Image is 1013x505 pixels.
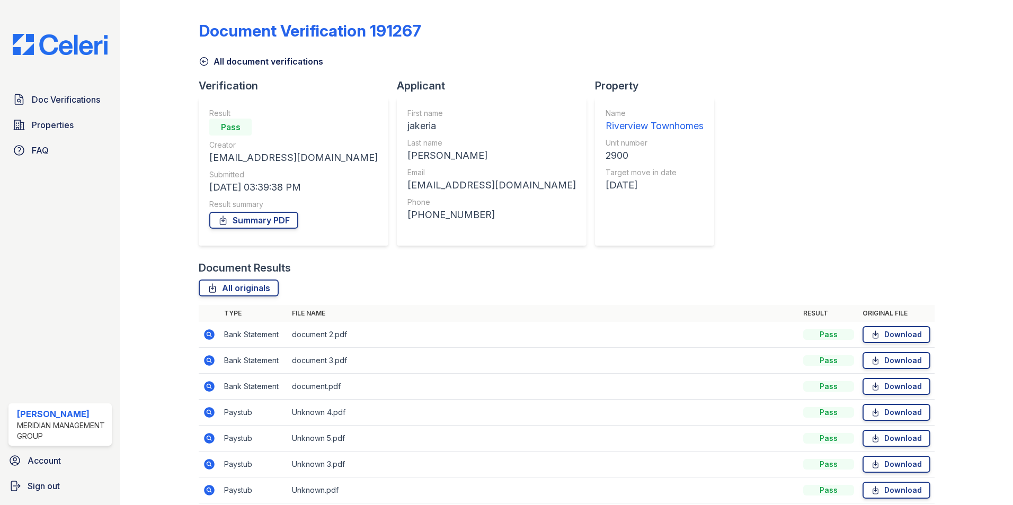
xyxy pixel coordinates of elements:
[220,374,288,400] td: Bank Statement
[803,381,854,392] div: Pass
[407,138,576,148] div: Last name
[8,140,112,161] a: FAQ
[28,454,61,467] span: Account
[863,482,930,499] a: Download
[220,452,288,477] td: Paystub
[209,150,378,165] div: [EMAIL_ADDRESS][DOMAIN_NAME]
[288,452,799,477] td: Unknown 3.pdf
[288,426,799,452] td: Unknown 5.pdf
[288,322,799,348] td: document 2.pdf
[606,178,704,193] div: [DATE]
[407,178,576,193] div: [EMAIL_ADDRESS][DOMAIN_NAME]
[606,167,704,178] div: Target move in date
[8,114,112,136] a: Properties
[799,305,858,322] th: Result
[209,108,378,119] div: Result
[288,374,799,400] td: document.pdf
[803,459,854,470] div: Pass
[199,78,397,93] div: Verification
[209,212,298,229] a: Summary PDF
[209,169,378,180] div: Submitted
[407,208,576,222] div: [PHONE_NUMBER]
[803,485,854,495] div: Pass
[17,420,108,441] div: Meridian Management Group
[863,456,930,473] a: Download
[288,305,799,322] th: File name
[803,329,854,340] div: Pass
[803,407,854,418] div: Pass
[288,400,799,426] td: Unknown 4.pdf
[220,426,288,452] td: Paystub
[606,108,704,133] a: Name Riverview Townhomes
[28,480,60,492] span: Sign out
[863,378,930,395] a: Download
[32,93,100,106] span: Doc Verifications
[209,199,378,210] div: Result summary
[803,433,854,444] div: Pass
[803,355,854,366] div: Pass
[209,180,378,195] div: [DATE] 03:39:38 PM
[606,138,704,148] div: Unit number
[863,326,930,343] a: Download
[220,400,288,426] td: Paystub
[32,119,74,131] span: Properties
[863,430,930,447] a: Download
[199,21,421,40] div: Document Verification 191267
[407,197,576,208] div: Phone
[407,119,576,133] div: jakeria
[8,89,112,110] a: Doc Verifications
[288,477,799,503] td: Unknown.pdf
[220,305,288,322] th: Type
[32,144,49,157] span: FAQ
[17,408,108,420] div: [PERSON_NAME]
[397,78,595,93] div: Applicant
[220,322,288,348] td: Bank Statement
[199,260,291,275] div: Document Results
[4,475,116,497] a: Sign out
[606,148,704,163] div: 2900
[220,477,288,503] td: Paystub
[199,279,279,296] a: All originals
[4,450,116,471] a: Account
[863,352,930,369] a: Download
[220,348,288,374] td: Bank Statement
[407,148,576,163] div: [PERSON_NAME]
[606,119,704,133] div: Riverview Townhomes
[209,119,252,136] div: Pass
[407,108,576,119] div: First name
[288,348,799,374] td: document 3.pdf
[858,305,935,322] th: Original file
[209,140,378,150] div: Creator
[606,108,704,119] div: Name
[863,404,930,421] a: Download
[407,167,576,178] div: Email
[199,55,323,68] a: All document verifications
[4,34,116,55] img: CE_Logo_Blue-a8612792a0a2168367f1c8372b55b34899dd931a85d93a1a3d3e32e68fde9ad4.png
[595,78,723,93] div: Property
